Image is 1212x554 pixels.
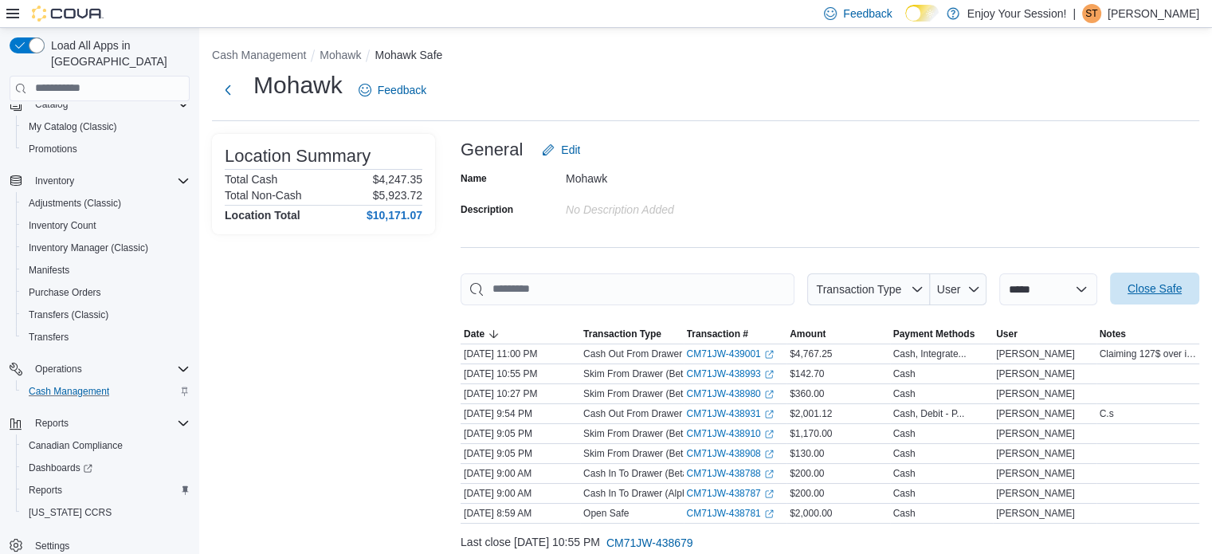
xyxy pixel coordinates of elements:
[22,503,190,522] span: Washington CCRS
[16,192,196,214] button: Adjustments (Classic)
[764,509,774,519] svg: External link
[583,348,711,360] p: Cash Out From Drawer (Beta)
[29,286,101,299] span: Purchase Orders
[790,467,824,480] span: $200.00
[461,344,580,363] div: [DATE] 11:00 PM
[375,49,442,61] button: Mohawk Safe
[687,367,774,380] a: CM71JW-438993External link
[1128,281,1182,297] span: Close Safe
[461,424,580,443] div: [DATE] 9:05 PM
[1110,273,1199,305] button: Close Safe
[29,308,108,321] span: Transfers (Classic)
[583,367,692,380] p: Skim From Drawer (Beta)
[225,173,277,186] h6: Total Cash
[22,117,124,136] a: My Catalog (Classic)
[29,120,117,133] span: My Catalog (Classic)
[893,487,916,500] div: Cash
[996,467,1075,480] span: [PERSON_NAME]
[893,367,916,380] div: Cash
[212,49,306,61] button: Cash Management
[764,410,774,419] svg: External link
[996,367,1075,380] span: [PERSON_NAME]
[22,283,108,302] a: Purchase Orders
[764,489,774,499] svg: External link
[29,95,74,114] button: Catalog
[212,74,244,106] button: Next
[461,273,794,305] input: This is a search bar. As you type, the results lower in the page will automatically filter.
[764,450,774,459] svg: External link
[461,172,487,185] label: Name
[1082,4,1101,23] div: Shannon Thompson
[16,434,196,457] button: Canadian Compliance
[566,166,779,185] div: Mohawk
[29,143,77,155] span: Promotions
[561,142,580,158] span: Edit
[29,360,190,379] span: Operations
[461,484,580,503] div: [DATE] 9:00 AM
[1073,4,1076,23] p: |
[22,328,190,347] span: Transfers
[1108,4,1199,23] p: [PERSON_NAME]
[35,363,82,375] span: Operations
[22,139,190,159] span: Promotions
[996,507,1075,520] span: [PERSON_NAME]
[16,457,196,479] a: Dashboards
[22,328,75,347] a: Transfers
[996,348,1075,360] span: [PERSON_NAME]
[993,324,1096,344] button: User
[461,504,580,523] div: [DATE] 8:59 AM
[16,138,196,160] button: Promotions
[687,427,774,440] a: CM71JW-438910External link
[790,367,824,380] span: $142.70
[22,216,103,235] a: Inventory Count
[1100,328,1126,340] span: Notes
[764,470,774,479] svg: External link
[566,197,779,216] div: No Description added
[29,414,190,433] span: Reports
[790,407,832,420] span: $2,001.12
[843,6,892,22] span: Feedback
[764,430,774,439] svg: External link
[16,116,196,138] button: My Catalog (Classic)
[583,467,691,480] p: Cash In To Drawer (Beta)
[790,487,824,500] span: $200.00
[461,464,580,483] div: [DATE] 9:00 AM
[16,259,196,281] button: Manifests
[16,237,196,259] button: Inventory Manager (Classic)
[29,242,148,254] span: Inventory Manager (Classic)
[29,197,121,210] span: Adjustments (Classic)
[16,479,196,501] button: Reports
[687,348,774,360] a: CM71JW-439001External link
[816,283,901,296] span: Transaction Type
[35,175,74,187] span: Inventory
[35,417,69,430] span: Reports
[22,194,190,213] span: Adjustments (Classic)
[790,507,832,520] span: $2,000.00
[225,209,300,222] h4: Location Total
[893,467,916,480] div: Cash
[583,328,661,340] span: Transaction Type
[790,328,826,340] span: Amount
[22,305,190,324] span: Transfers (Classic)
[461,384,580,403] div: [DATE] 10:27 PM
[29,219,96,232] span: Inventory Count
[461,404,580,423] div: [DATE] 9:54 PM
[29,439,123,452] span: Canadian Compliance
[893,507,916,520] div: Cash
[461,203,513,216] label: Description
[583,407,716,420] p: Cash Out From Drawer (Alpha)
[16,380,196,403] button: Cash Management
[893,328,975,340] span: Payment Methods
[29,414,75,433] button: Reports
[790,447,824,460] span: $130.00
[22,436,190,455] span: Canadian Compliance
[16,214,196,237] button: Inventory Count
[22,117,190,136] span: My Catalog (Classic)
[893,348,967,360] div: Cash, Integrate...
[29,385,109,398] span: Cash Management
[29,462,92,474] span: Dashboards
[687,407,774,420] a: CM71JW-438931External link
[29,171,190,191] span: Inventory
[35,540,69,552] span: Settings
